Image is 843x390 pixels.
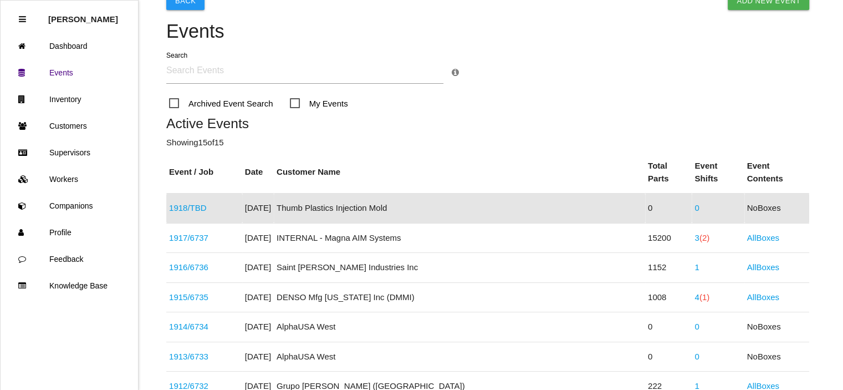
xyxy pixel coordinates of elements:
a: Events [1,59,138,86]
td: [DATE] [242,282,274,312]
th: Customer Name [274,151,645,194]
div: WS ECM Hose Clamp [169,291,239,304]
a: 0 [694,352,699,361]
td: [DATE] [242,194,274,224]
td: INTERNAL - Magna AIM Systems [274,223,645,253]
h5: Active Events [166,116,809,131]
label: Search [166,50,187,60]
td: 15200 [645,223,692,253]
a: AllBoxes [747,233,779,242]
p: Rosie Blandino [48,6,118,24]
a: 1 [694,262,699,272]
th: Event / Job [166,151,242,194]
td: DENSO Mfg [US_STATE] Inc (DMMI) [274,282,645,312]
p: Showing 15 of 15 [166,136,809,149]
a: 1913/6733 [169,352,208,361]
div: S2700-00 [169,321,239,333]
td: [DATE] [242,253,274,283]
td: 0 [645,194,692,224]
a: Companions [1,193,138,219]
input: Search Events [166,58,443,84]
td: 0 [645,342,692,372]
td: [DATE] [242,342,274,372]
td: 1008 [645,282,692,312]
a: Customers [1,113,138,139]
a: Knowledge Base [1,272,138,299]
a: AllBoxes [747,292,779,302]
a: Inventory [1,86,138,113]
div: 68403783AB [169,261,239,274]
td: No Boxes [744,342,810,372]
a: 0 [694,322,699,331]
a: Search Info [452,68,459,77]
div: S1638 [169,351,239,363]
th: Event Contents [744,151,810,194]
span: Archived Event Search [169,97,273,110]
div: CK41-V101W20 [169,202,239,215]
div: Close [19,6,26,33]
a: 1914/6734 [169,322,208,331]
a: Dashboard [1,33,138,59]
a: 0 [694,203,699,212]
a: 3(2) [694,233,709,242]
span: (1) [699,292,709,302]
a: 1915/6735 [169,292,208,302]
th: Total Parts [645,151,692,194]
td: [DATE] [242,312,274,342]
td: 0 [645,312,692,342]
span: My Events [290,97,348,110]
td: AlphaUSA West [274,342,645,372]
a: Workers [1,166,138,193]
th: Event Shifts [692,151,744,194]
a: Supervisors [1,139,138,166]
a: 1918/TBD [169,203,207,212]
td: No Boxes [744,194,810,224]
a: 4(1) [694,292,709,302]
a: 1916/6736 [169,262,208,272]
td: 1152 [645,253,692,283]
td: [DATE] [242,223,274,253]
a: AllBoxes [747,262,779,272]
a: Feedback [1,246,138,272]
h4: Events [166,21,809,42]
td: AlphaUSA West [274,312,645,342]
td: No Boxes [744,312,810,342]
div: 2002007; 2002021 [169,232,239,245]
span: (2) [699,233,709,242]
th: Date [242,151,274,194]
a: 1917/6737 [169,233,208,242]
td: Thumb Plastics Injection Mold [274,194,645,224]
a: Profile [1,219,138,246]
td: Saint [PERSON_NAME] Industries Inc [274,253,645,283]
